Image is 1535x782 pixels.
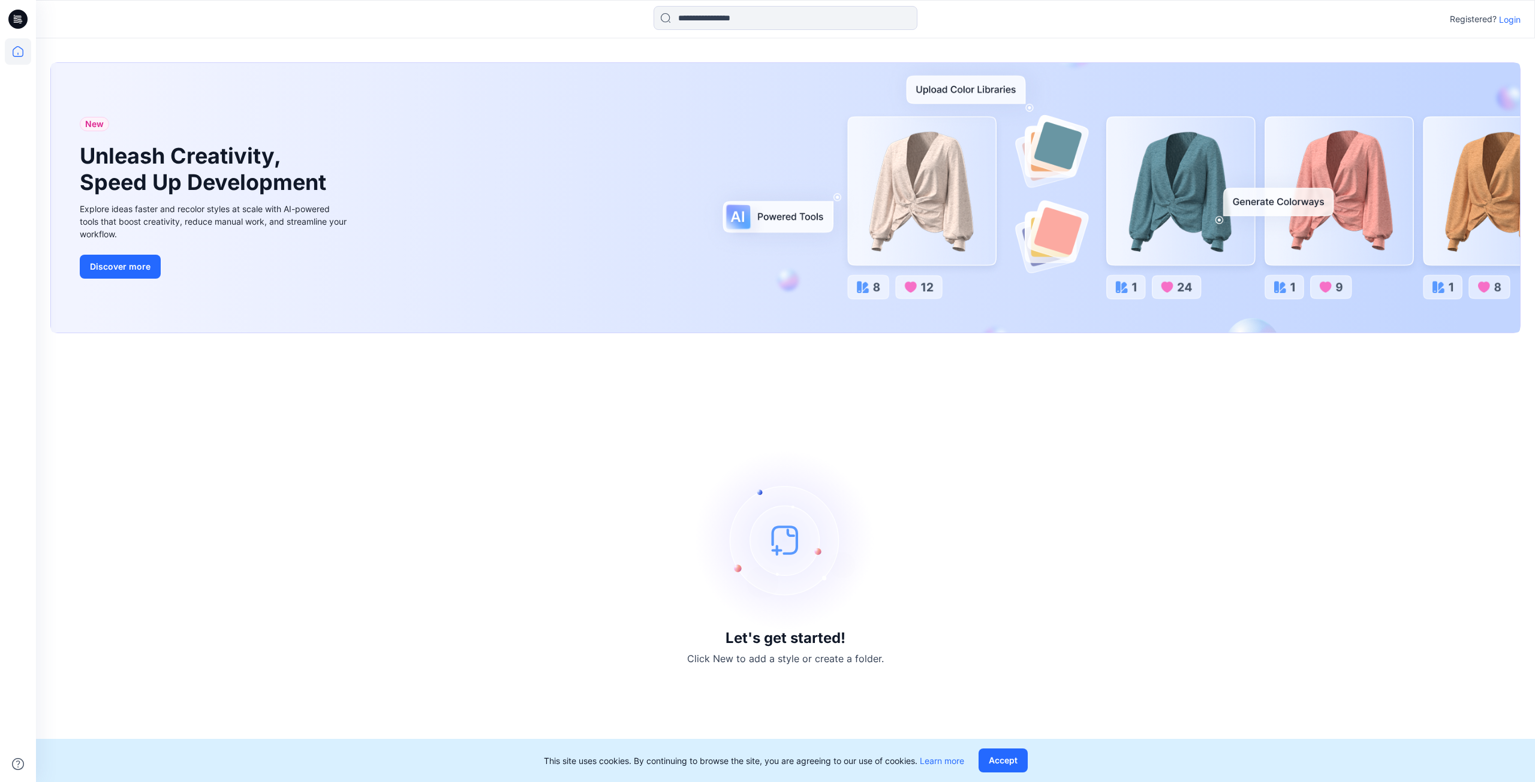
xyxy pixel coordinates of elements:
[1499,13,1521,26] p: Login
[979,748,1028,772] button: Accept
[726,630,845,647] h3: Let's get started!
[80,203,350,240] div: Explore ideas faster and recolor styles at scale with AI-powered tools that boost creativity, red...
[80,255,161,279] button: Discover more
[687,651,884,666] p: Click New to add a style or create a folder.
[1450,12,1497,26] p: Registered?
[696,450,875,630] img: empty-state-image.svg
[80,143,332,195] h1: Unleash Creativity, Speed Up Development
[920,756,964,766] a: Learn more
[544,754,964,767] p: This site uses cookies. By continuing to browse the site, you are agreeing to our use of cookies.
[80,255,350,279] a: Discover more
[85,117,104,131] span: New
